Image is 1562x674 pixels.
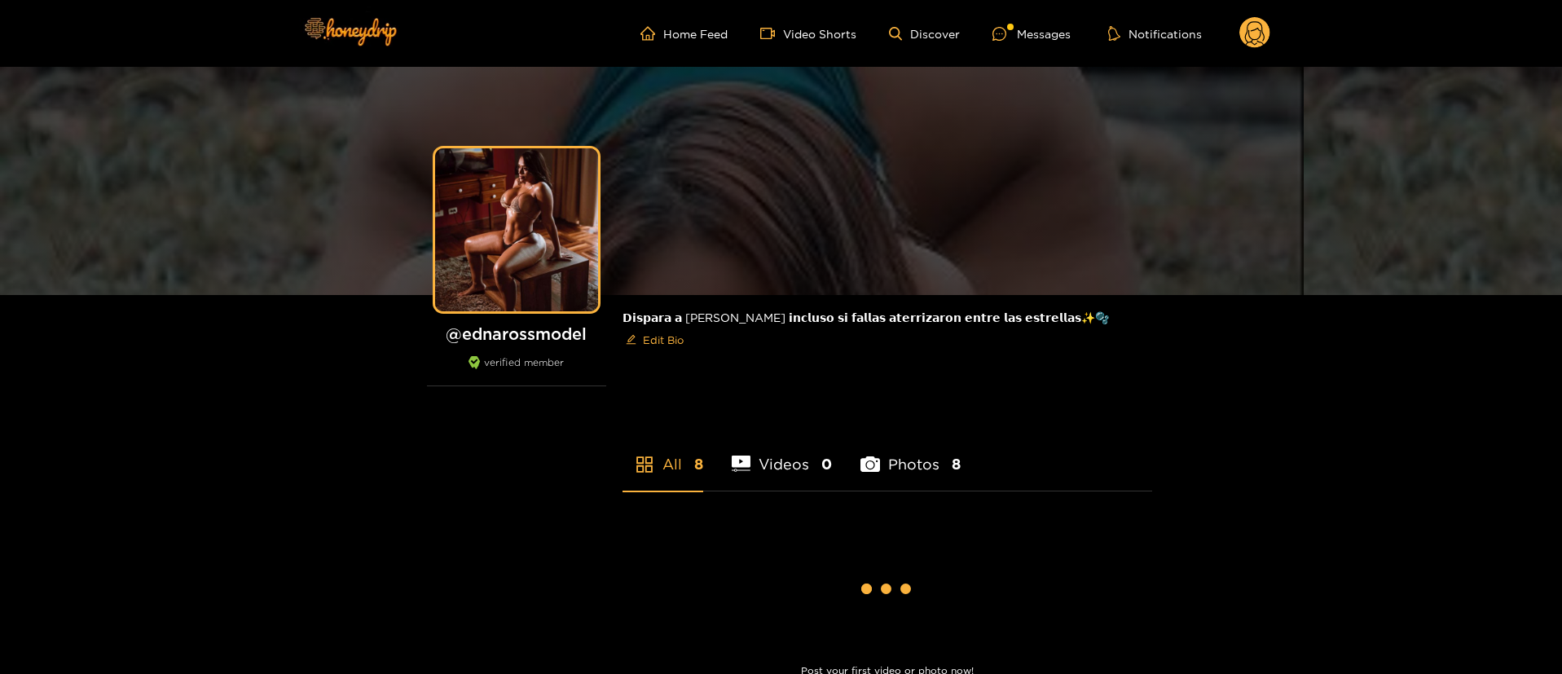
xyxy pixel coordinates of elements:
span: appstore [635,455,654,474]
a: Discover [889,27,960,41]
button: Notifications [1103,25,1207,42]
span: 8 [694,454,703,474]
a: Video Shorts [760,26,856,41]
div: Messages [992,24,1071,43]
span: home [640,26,663,41]
li: All [623,417,703,491]
button: editEdit Bio [623,327,687,353]
div: 𝗗𝗶𝘀𝗽𝗮𝗿𝗮 𝗮 [PERSON_NAME] 𝗶𝗻𝗰𝗹𝘂𝘀𝗼 𝘀𝗶 𝗳𝗮𝗹𝗹𝗮𝘀 𝗮𝘁𝗲𝗿𝗿𝗶𝘇𝗮𝗿𝗼𝗻 𝗲𝗻𝘁𝗿𝗲 𝗹𝗮𝘀 𝗲𝘀𝘁𝗿𝗲𝗹𝗹𝗮𝘀✨🫧 [623,295,1152,366]
span: video-camera [760,26,783,41]
span: edit [626,334,636,346]
div: verified member [427,356,606,386]
li: Photos [860,417,961,491]
li: Videos [732,417,833,491]
span: Edit Bio [643,332,684,348]
a: Home Feed [640,26,728,41]
h1: @ ednarossmodel [427,324,606,344]
span: 8 [952,454,961,474]
span: 0 [821,454,832,474]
